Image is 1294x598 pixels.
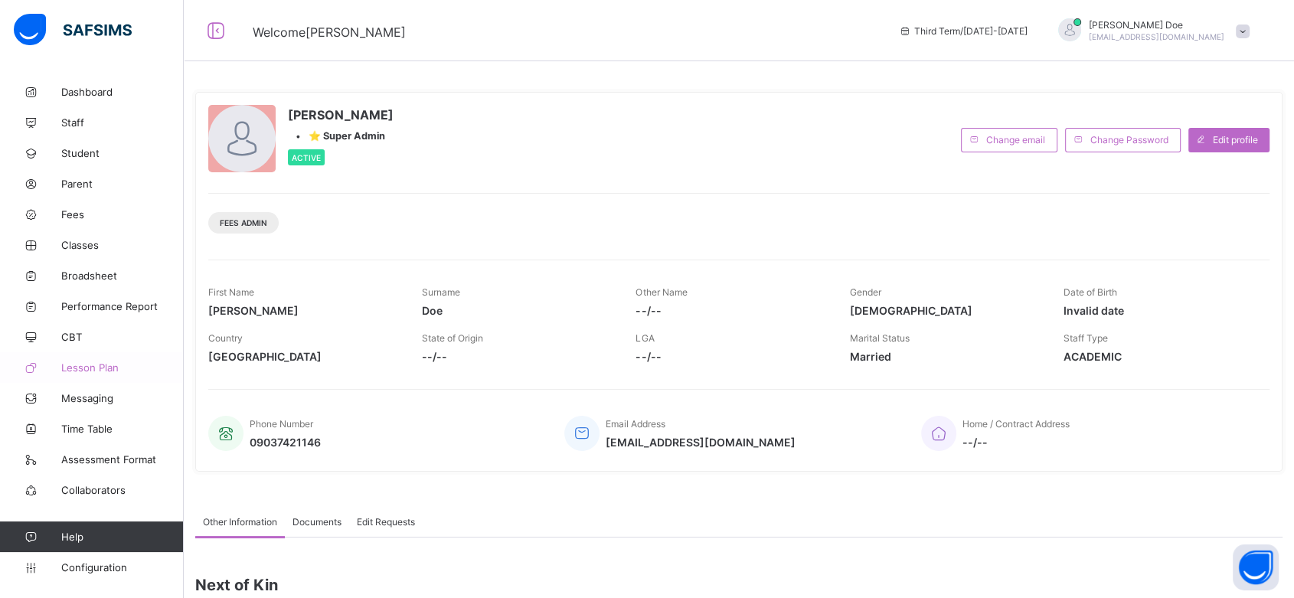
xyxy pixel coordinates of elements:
[309,130,385,142] span: ⭐ Super Admin
[61,270,184,282] span: Broadsheet
[195,576,1283,594] span: Next of Kin
[357,516,415,528] span: Edit Requests
[422,286,460,298] span: Surname
[61,239,184,251] span: Classes
[250,418,313,430] span: Phone Number
[61,484,184,496] span: Collaborators
[292,516,341,528] span: Documents
[292,153,321,162] span: Active
[1213,134,1258,145] span: Edit profile
[61,300,184,312] span: Performance Report
[1233,544,1279,590] button: Open asap
[61,361,184,374] span: Lesson Plan
[61,453,184,466] span: Assessment Format
[61,561,183,573] span: Configuration
[850,350,1041,363] span: Married
[61,178,184,190] span: Parent
[1064,286,1117,298] span: Date of Birth
[61,531,183,543] span: Help
[1064,350,1254,363] span: ACADEMIC
[203,516,277,528] span: Other Information
[1089,19,1224,31] span: [PERSON_NAME] Doe
[962,418,1070,430] span: Home / Contract Address
[1090,134,1168,145] span: Change Password
[14,14,132,46] img: safsims
[422,304,613,317] span: Doe
[61,208,184,221] span: Fees
[636,332,654,344] span: LGA
[61,331,184,343] span: CBT
[61,147,184,159] span: Student
[986,134,1045,145] span: Change email
[61,86,184,98] span: Dashboard
[61,392,184,404] span: Messaging
[1064,332,1108,344] span: Staff Type
[208,350,399,363] span: [GEOGRAPHIC_DATA]
[962,436,1070,449] span: --/--
[1043,18,1257,44] div: JohnDoe
[636,304,826,317] span: --/--
[253,25,406,40] span: Welcome [PERSON_NAME]
[208,286,254,298] span: First Name
[850,332,910,344] span: Marital Status
[288,107,394,123] span: [PERSON_NAME]
[220,218,267,227] span: Fees Admin
[899,25,1028,37] span: session/term information
[636,286,687,298] span: Other Name
[208,332,243,344] span: Country
[636,350,826,363] span: --/--
[422,332,483,344] span: State of Origin
[1064,304,1254,317] span: Invalid date
[61,423,184,435] span: Time Table
[850,286,881,298] span: Gender
[422,350,613,363] span: --/--
[250,436,321,449] span: 09037421146
[1089,32,1224,41] span: [EMAIL_ADDRESS][DOMAIN_NAME]
[288,130,394,142] div: •
[61,116,184,129] span: Staff
[606,418,665,430] span: Email Address
[606,436,796,449] span: [EMAIL_ADDRESS][DOMAIN_NAME]
[208,304,399,317] span: [PERSON_NAME]
[850,304,1041,317] span: [DEMOGRAPHIC_DATA]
